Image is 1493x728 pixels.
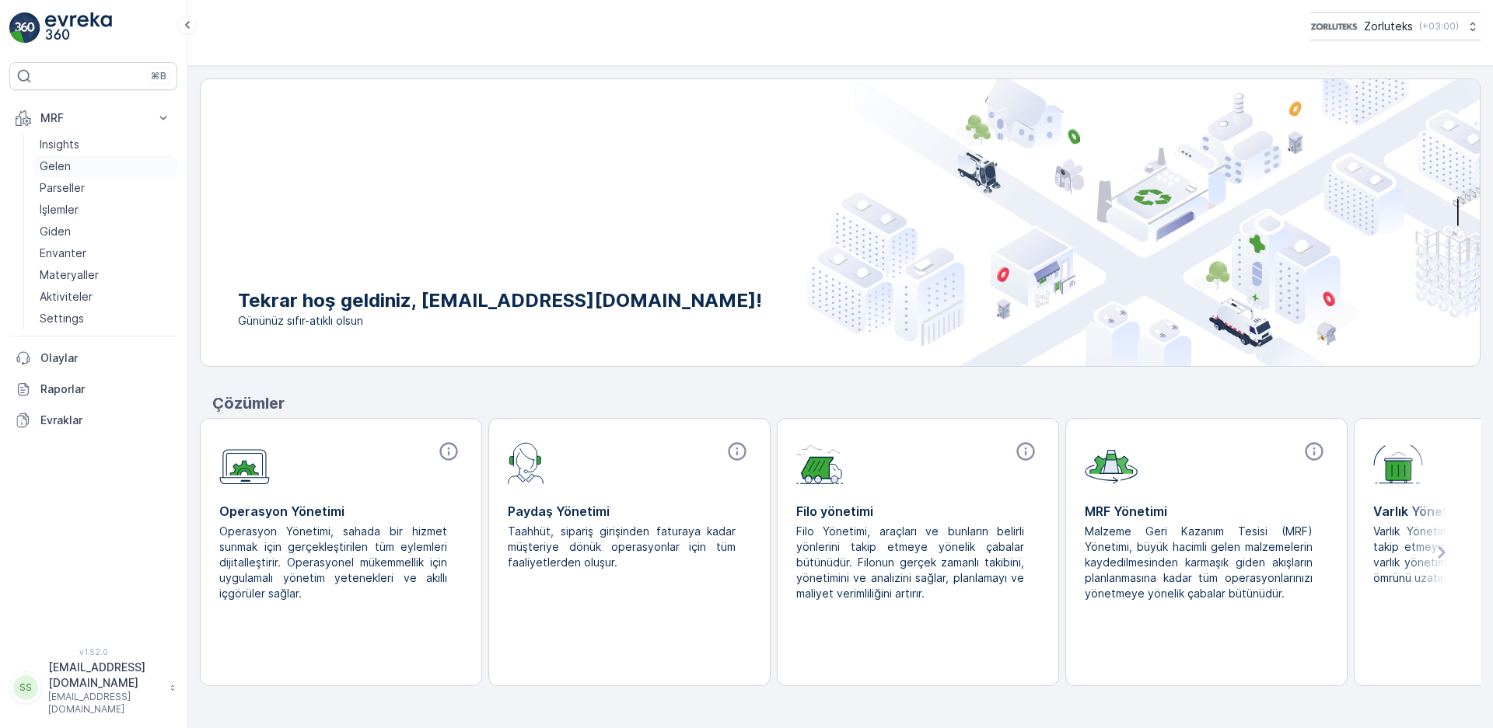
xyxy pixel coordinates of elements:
p: Evraklar [40,413,171,428]
a: Giden [33,221,177,242]
a: Settings [33,308,177,329]
p: Materyaller [40,267,99,283]
p: Filo Yönetimi, araçları ve bunların belirli yönlerini takip etmeye yönelik çabalar bütünüdür. Fil... [796,524,1027,601]
p: Malzeme Geri Kazanım Tesisi (MRF) Yönetimi, büyük hacimli gelen malzemelerin kaydedilmesinden kar... [1085,524,1316,601]
p: Gelen [40,158,71,174]
img: logo_light-DOdMpM7g.png [45,12,112,44]
span: Gününüz sıfır-atıklı olsun [238,313,762,329]
a: Evraklar [9,405,177,436]
a: Olaylar [9,343,177,374]
p: Tekrar hoş geldiniz, [EMAIL_ADDRESS][DOMAIN_NAME]! [238,288,762,313]
img: 6-1-9-3_wQBzyll.png [1310,18,1358,35]
p: Parseller [40,180,85,196]
img: city illustration [807,79,1480,366]
div: SS [13,675,38,700]
a: İşlemler [33,199,177,221]
p: Insights [40,137,79,152]
p: İşlemler [40,202,79,218]
p: MRF Yönetimi [1085,502,1328,521]
img: module-icon [1085,441,1138,484]
p: MRF [40,110,146,126]
img: logo [9,12,40,44]
img: module-icon [796,441,844,484]
a: Gelen [33,155,177,177]
a: Envanter [33,242,177,264]
p: [EMAIL_ADDRESS][DOMAIN_NAME] [48,691,162,716]
a: Materyaller [33,264,177,286]
img: module-icon [219,441,270,485]
a: Raporlar [9,374,177,405]
p: ( +03:00 ) [1419,20,1459,33]
p: Zorluteks [1364,19,1413,34]
p: Paydaş Yönetimi [508,502,751,521]
p: Giden [40,224,71,239]
a: Aktiviteler [33,286,177,308]
a: Parseller [33,177,177,199]
p: ⌘B [151,70,166,82]
p: Operasyon Yönetimi [219,502,463,521]
img: module-icon [508,441,544,484]
span: v 1.52.0 [9,647,177,657]
a: Insights [33,134,177,155]
p: Operasyon Yönetimi, sahada bir hizmet sunmak için gerçekleştirilen tüm eylemleri dijitalleştirir.... [219,524,450,601]
p: Taahhüt, sipariş girişinden faturaya kadar müşteriye dönük operasyonlar için tüm faaliyetlerden o... [508,524,739,570]
p: Olaylar [40,350,171,366]
p: Raporlar [40,381,171,397]
p: [EMAIL_ADDRESS][DOMAIN_NAME] [48,660,162,691]
p: Aktiviteler [40,289,93,305]
p: Settings [40,311,84,326]
p: Çözümler [212,392,1481,415]
button: Zorluteks(+03:00) [1310,12,1481,40]
button: MRF [9,103,177,134]
img: module-icon [1373,441,1423,484]
p: Filo yönetimi [796,502,1040,521]
button: SS[EMAIL_ADDRESS][DOMAIN_NAME][EMAIL_ADDRESS][DOMAIN_NAME] [9,660,177,716]
p: Envanter [40,246,86,261]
